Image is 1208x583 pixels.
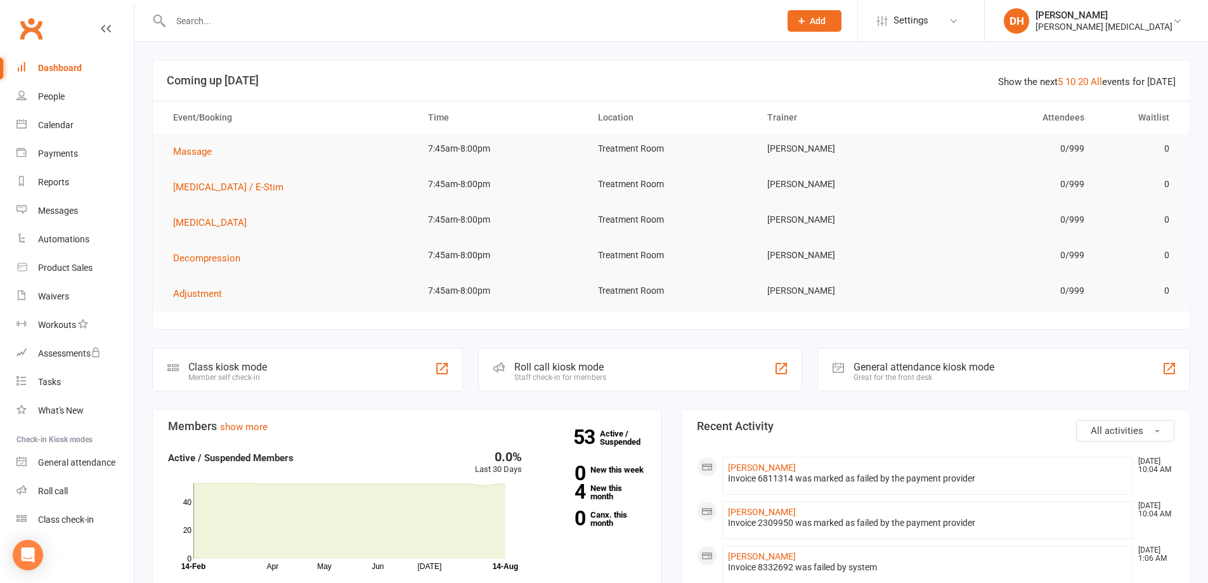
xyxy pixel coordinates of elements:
td: 0 [1096,276,1181,306]
th: Time [417,102,587,134]
div: Waivers [38,291,69,301]
h3: Members [168,420,646,433]
a: Workouts [16,311,134,339]
div: Reports [38,177,69,187]
a: Messages [16,197,134,225]
a: Assessments [16,339,134,368]
button: Massage [173,144,221,159]
td: [PERSON_NAME] [756,134,926,164]
span: Settings [893,6,928,35]
a: Roll call [16,477,134,506]
div: Class check-in [38,514,94,525]
span: Adjustment [173,288,222,299]
td: Treatment Room [587,240,757,270]
div: Last 30 Days [475,450,522,476]
div: Member self check-in [188,373,267,382]
button: All activities [1076,420,1174,442]
td: [PERSON_NAME] [756,240,926,270]
td: 0 [1096,205,1181,235]
td: 7:45am-8:00pm [417,134,587,164]
strong: Active / Suspended Members [168,452,294,464]
div: Calendar [38,120,74,130]
span: Massage [173,146,212,157]
th: Trainer [756,102,926,134]
a: [PERSON_NAME] [728,462,796,473]
h3: Coming up [DATE] [167,74,1176,87]
a: 5 [1058,76,1063,88]
td: [PERSON_NAME] [756,276,926,306]
div: General attendance [38,457,115,468]
div: Payments [38,148,78,159]
a: Waivers [16,282,134,311]
strong: 0 [541,464,585,483]
div: Invoice 6811314 was marked as failed by the payment provider [728,473,1127,484]
time: [DATE] 1:06 AM [1132,546,1174,563]
td: Treatment Room [587,205,757,235]
div: Roll call kiosk mode [514,361,606,373]
div: Invoice 2309950 was marked as failed by the payment provider [728,518,1127,528]
td: 7:45am-8:00pm [417,240,587,270]
a: show more [220,421,268,433]
a: Class kiosk mode [16,506,134,534]
strong: 4 [541,482,585,501]
div: Invoice 8332692 was failed by system [728,562,1127,573]
td: 0/999 [926,240,1096,270]
span: Add [810,16,826,26]
td: 7:45am-8:00pm [417,169,587,199]
span: Decompression [173,252,240,264]
a: 4New this month [541,484,646,501]
a: General attendance kiosk mode [16,449,134,477]
div: Staff check-in for members [514,373,606,382]
span: [MEDICAL_DATA] [173,217,247,228]
a: 20 [1078,76,1088,88]
th: Attendees [926,102,1096,134]
button: [MEDICAL_DATA] [173,215,256,230]
a: Tasks [16,368,134,396]
div: Show the next events for [DATE] [998,74,1176,89]
a: [PERSON_NAME] [728,507,796,517]
div: Tasks [38,377,61,387]
a: Payments [16,140,134,168]
div: [PERSON_NAME] [MEDICAL_DATA] [1036,21,1172,32]
a: 0New this week [541,466,646,474]
div: [PERSON_NAME] [1036,10,1172,21]
strong: 0 [541,509,585,528]
td: Treatment Room [587,134,757,164]
div: Messages [38,206,78,216]
a: Dashboard [16,54,134,82]
span: [MEDICAL_DATA] / E-Stim [173,181,283,193]
td: 0/999 [926,134,1096,164]
div: Automations [38,234,89,244]
a: Calendar [16,111,134,140]
div: What's New [38,405,84,416]
div: Product Sales [38,263,93,273]
td: Treatment Room [587,169,757,199]
th: Waitlist [1096,102,1181,134]
div: Open Intercom Messenger [13,540,43,570]
button: [MEDICAL_DATA] / E-Stim [173,180,292,195]
td: [PERSON_NAME] [756,169,926,199]
a: People [16,82,134,111]
a: Clubworx [15,13,47,44]
td: 0/999 [926,169,1096,199]
td: 0 [1096,134,1181,164]
a: All [1091,76,1102,88]
div: Roll call [38,486,68,496]
strong: 53 [573,428,600,447]
td: [PERSON_NAME] [756,205,926,235]
div: General attendance kiosk mode [854,361,994,373]
span: All activities [1091,425,1143,436]
time: [DATE] 10:04 AM [1132,502,1174,518]
th: Event/Booking [162,102,417,134]
td: 0/999 [926,205,1096,235]
td: Treatment Room [587,276,757,306]
a: 10 [1065,76,1075,88]
th: Location [587,102,757,134]
div: Great for the front desk [854,373,994,382]
div: People [38,91,65,102]
input: Search... [167,12,771,30]
a: Automations [16,225,134,254]
div: DH [1004,8,1029,34]
a: Reports [16,168,134,197]
button: Decompression [173,251,249,266]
